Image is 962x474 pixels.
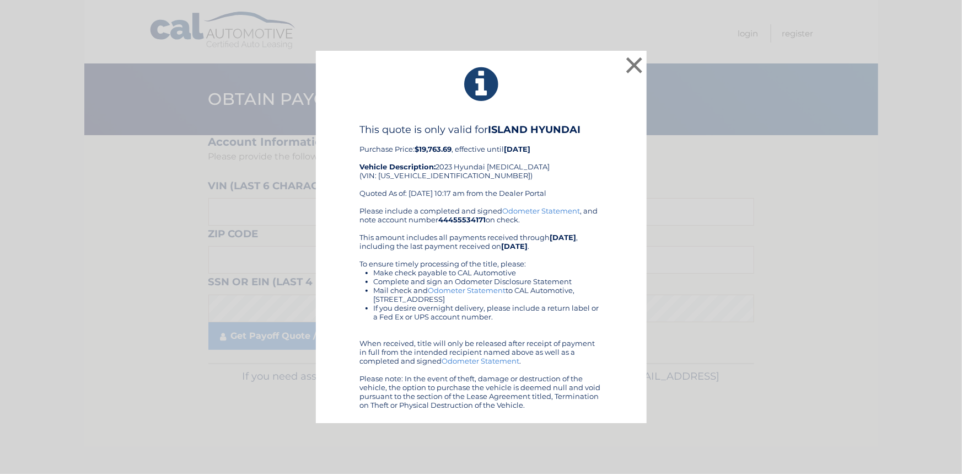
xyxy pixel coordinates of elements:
[442,356,520,365] a: Odometer Statement
[502,242,528,251] b: [DATE]
[374,268,603,277] li: Make check payable to CAL Automotive
[374,277,603,286] li: Complete and sign an Odometer Disclosure Statement
[360,124,603,206] div: Purchase Price: , effective until 2023 Hyundai [MEDICAL_DATA] (VIN: [US_VEHICLE_IDENTIFICATION_NU...
[504,145,531,153] b: [DATE]
[374,303,603,321] li: If you desire overnight delivery, please include a return label or a Fed Ex or UPS account number.
[374,286,603,303] li: Mail check and to CAL Automotive, [STREET_ADDRESS]
[360,124,603,136] h4: This quote is only valid for
[624,54,646,76] button: ×
[550,233,577,242] b: [DATE]
[439,215,486,224] b: 44455534171
[488,124,581,136] b: ISLAND HYUNDAI
[428,286,506,295] a: Odometer Statement
[503,206,581,215] a: Odometer Statement
[360,162,436,171] strong: Vehicle Description:
[415,145,452,153] b: $19,763.69
[360,206,603,409] div: Please include a completed and signed , and note account number on check. This amount includes al...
